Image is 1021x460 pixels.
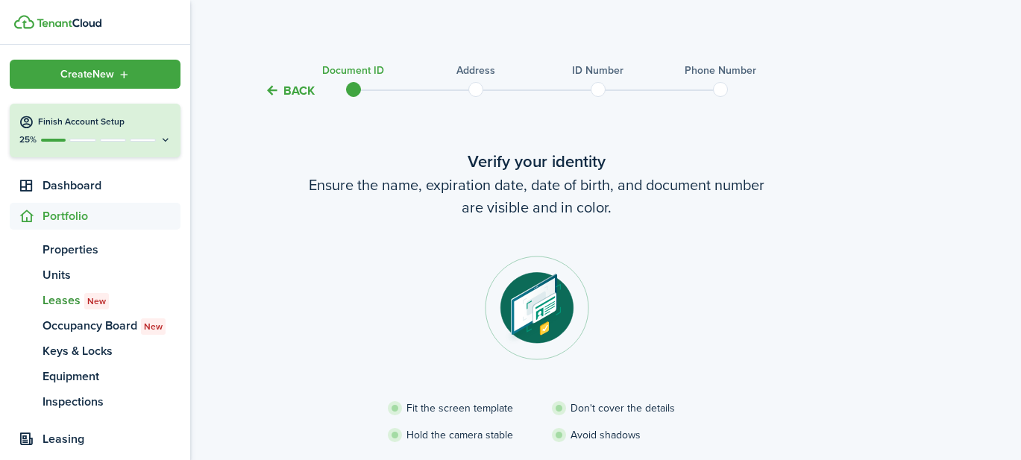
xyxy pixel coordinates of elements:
[552,400,716,416] li: Don't cover the details
[224,149,850,174] wizard-step-header-title: Verify your identity
[43,207,180,225] span: Portfolio
[456,63,495,78] h3: Address
[224,174,850,218] wizard-step-header-description: Ensure the name, expiration date, date of birth, and document number are visible and in color.
[10,60,180,89] button: Open menu
[10,237,180,262] a: Properties
[388,427,552,443] li: Hold the camera stable
[10,364,180,389] a: Equipment
[43,292,180,309] span: Leases
[43,177,180,195] span: Dashboard
[322,63,384,78] h3: Document ID
[10,313,180,338] a: Occupancy BoardNew
[43,241,180,259] span: Properties
[60,69,114,80] span: Create New
[10,262,180,288] a: Units
[37,19,101,28] img: TenantCloud
[14,15,34,29] img: TenantCloud
[38,116,172,128] h4: Finish Account Setup
[144,320,163,333] span: New
[388,400,552,416] li: Fit the screen template
[87,294,106,308] span: New
[10,104,180,157] button: Finish Account Setup25%
[572,63,623,78] h3: ID Number
[43,266,180,284] span: Units
[43,368,180,385] span: Equipment
[43,393,180,411] span: Inspections
[43,317,180,335] span: Occupancy Board
[10,338,180,364] a: Keys & Locks
[685,63,756,78] h3: Phone Number
[43,342,180,360] span: Keys & Locks
[43,430,180,448] span: Leasing
[10,288,180,313] a: LeasesNew
[19,133,37,146] p: 25%
[552,427,716,443] li: Avoid shadows
[10,389,180,415] a: Inspections
[265,83,315,98] button: Back
[485,256,589,360] img: Document step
